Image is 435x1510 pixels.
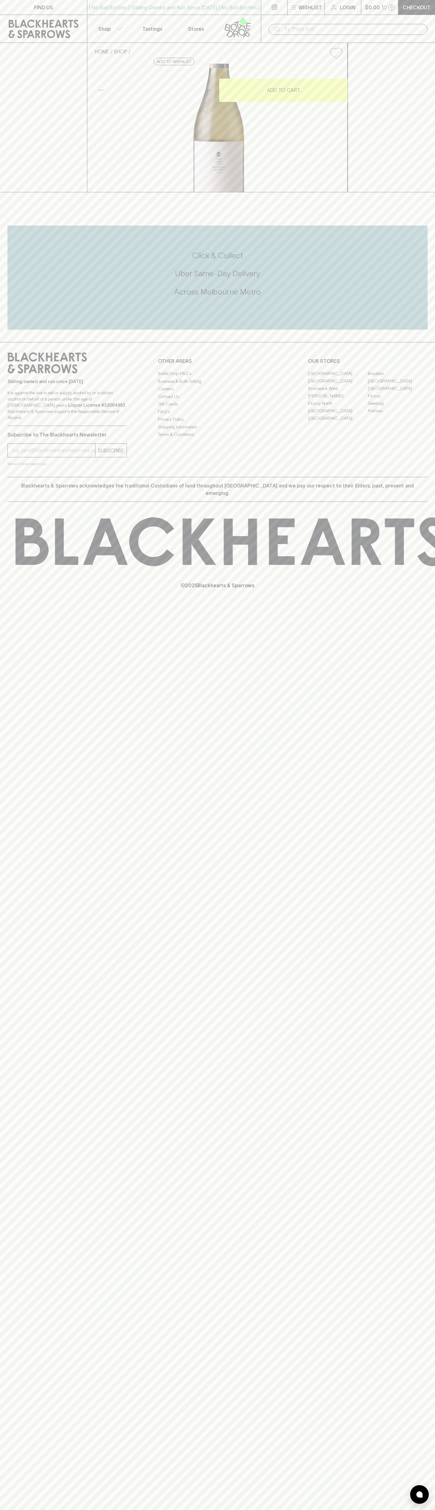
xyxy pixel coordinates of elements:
[308,377,368,385] a: [GEOGRAPHIC_DATA]
[368,385,428,392] a: [GEOGRAPHIC_DATA]
[368,392,428,400] a: Fitzroy
[403,4,431,11] p: Checkout
[142,25,162,33] p: Tastings
[95,444,127,457] button: SUBSCRIBE
[416,1491,423,1498] img: bubble-icon
[131,15,174,43] a: Tastings
[7,461,127,467] p: We will never spam you
[95,49,109,54] a: HOME
[98,25,111,33] p: Shop
[368,400,428,407] a: Geelong
[219,79,348,102] button: ADD TO CART
[368,370,428,377] a: Braddon
[158,393,277,400] a: Contact Us
[298,4,322,11] p: Wishlist
[154,58,194,65] button: Add to wishlist
[328,45,345,61] button: Add to wishlist
[308,407,368,414] a: [GEOGRAPHIC_DATA]
[7,431,127,438] p: Subscribe to The Blackhearts Newsletter
[114,49,127,54] a: SHOP
[308,370,368,377] a: [GEOGRAPHIC_DATA]
[308,392,368,400] a: [PERSON_NAME]
[12,446,95,455] input: e.g. jane@blackheartsandsparrows.com.au
[158,357,277,365] p: OTHER AREAS
[7,226,428,330] div: Call to action block
[7,287,428,297] h5: Across Melbourne Metro
[158,385,277,393] a: Careers
[98,447,124,454] p: SUBSCRIBE
[7,268,428,279] h5: Uber Same-Day Delivery
[390,6,393,9] p: 0
[365,4,380,11] p: $0.00
[174,15,218,43] a: Stores
[158,377,277,385] a: Business & Bulk Gifting
[284,24,423,34] input: Try "Pinot noir"
[188,25,204,33] p: Stores
[158,423,277,431] a: Shipping Information
[267,86,300,94] p: ADD TO CART
[368,407,428,414] a: Prahran
[158,431,277,438] a: Terms & Conditions
[12,482,423,497] p: Blackhearts & Sparrows acknowledges the traditional Custodians of land throughout [GEOGRAPHIC_DAT...
[7,378,127,385] p: Sibling owned and run since [DATE]
[7,250,428,261] h5: Click & Collect
[368,377,428,385] a: [GEOGRAPHIC_DATA]
[308,400,368,407] a: Fitzroy North
[34,4,53,11] p: FIND US
[340,4,355,11] p: Login
[158,416,277,423] a: Privacy Policy
[90,64,347,192] img: 24374.png
[308,414,368,422] a: [GEOGRAPHIC_DATA]
[308,357,428,365] p: OUR STORES
[68,403,125,408] strong: Liquor License #32064953
[158,400,277,408] a: Gift Cards
[87,15,131,43] button: Shop
[308,385,368,392] a: Brunswick West
[158,408,277,415] a: FAQ's
[7,390,127,421] p: It is against the law to sell or supply alcohol to, or to obtain alcohol on behalf of a person un...
[158,370,277,377] a: Bottle Drop FAQ's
